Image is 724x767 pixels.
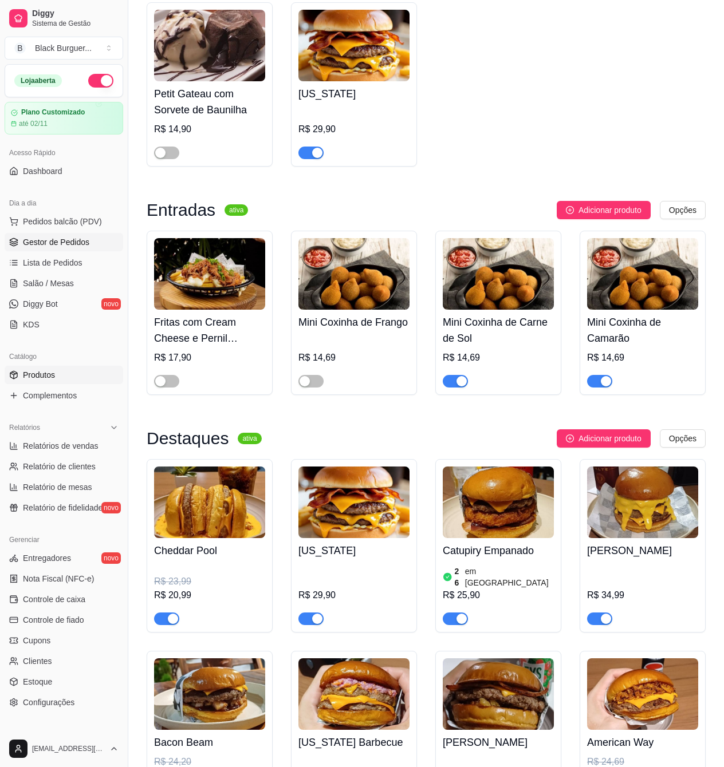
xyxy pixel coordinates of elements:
[23,594,85,605] span: Controle de caixa
[298,10,410,81] img: product-image
[23,655,52,667] span: Clientes
[154,658,265,730] img: product-image
[154,351,265,365] div: R$ 17,90
[154,10,265,81] img: product-image
[23,697,74,708] span: Configurações
[587,543,698,559] h4: [PERSON_NAME]
[154,575,265,588] div: R$ 23,99
[587,238,698,310] img: product-image
[443,658,554,730] img: product-image
[5,693,123,711] a: Configurações
[443,588,554,602] div: R$ 25,90
[154,238,265,310] img: product-image
[587,588,698,602] div: R$ 34,99
[5,162,123,180] a: Dashboard
[443,543,554,559] h4: Catupiry Empanado
[5,631,123,650] a: Cupons
[443,466,554,538] img: product-image
[9,423,40,432] span: Relatórios
[5,102,123,135] a: Plano Customizadoaté 02/11
[557,201,651,219] button: Adicionar produto
[14,42,26,54] span: B
[5,295,123,313] a: Diggy Botnovo
[5,386,123,405] a: Complementos
[23,236,89,248] span: Gestor de Pedidos
[32,9,119,19] span: Diggy
[23,216,102,227] span: Pedidos balcão (PDV)
[23,676,52,687] span: Estoque
[443,351,554,365] div: R$ 14,69
[23,369,55,381] span: Produtos
[32,19,119,28] span: Sistema de Gestão
[5,478,123,496] a: Relatório de mesas
[154,734,265,750] h4: Bacon Beam
[465,566,554,588] article: em [GEOGRAPHIC_DATA]
[669,432,697,445] span: Opções
[298,314,410,330] h4: Mini Coxinha de Frango
[443,238,554,310] img: product-image
[23,461,96,472] span: Relatório de clientes
[23,257,82,268] span: Lista de Pedidos
[5,5,123,32] a: DiggySistema de Gestão
[23,481,92,493] span: Relatório de mesas
[154,466,265,538] img: product-image
[5,315,123,334] a: KDS
[5,499,123,517] a: Relatório de fidelidadenovo
[587,351,698,365] div: R$ 14,69
[23,552,71,564] span: Entregadores
[455,566,463,588] article: 26
[5,194,123,212] div: Dia a dia
[5,590,123,608] a: Controle de caixa
[5,233,123,251] a: Gestor de Pedidos
[298,86,410,102] h4: [US_STATE]
[579,432,642,445] span: Adicionar produto
[660,201,706,219] button: Opções
[298,122,410,136] div: R$ 29,90
[35,42,92,54] div: Black Burguer ...
[5,611,123,629] a: Controle de fiado
[5,531,123,549] div: Gerenciar
[154,122,265,136] div: R$ 14,90
[19,119,48,128] article: até 02/11
[147,203,215,217] h3: Entradas
[23,298,58,310] span: Diggy Bot
[154,543,265,559] h4: Cheddar Pool
[298,658,410,730] img: product-image
[5,652,123,670] a: Clientes
[557,429,651,448] button: Adicionar produto
[225,204,248,216] sup: ativa
[5,274,123,292] a: Salão / Mesas
[298,351,410,365] div: R$ 14,69
[660,429,706,448] button: Opções
[23,614,84,626] span: Controle de fiado
[5,457,123,476] a: Relatório de clientes
[587,734,698,750] h4: American Way
[443,314,554,346] h4: Mini Coxinha de Carne de Sol
[5,735,123,762] button: [EMAIL_ADDRESS][DOMAIN_NAME]
[14,74,62,87] div: Loja aberta
[5,366,123,384] a: Produtos
[5,254,123,272] a: Lista de Pedidos
[298,466,410,538] img: product-image
[5,437,123,455] a: Relatórios de vendas
[154,314,265,346] h4: Fritas com Cream Cheese e Pernil Desfiado
[21,108,85,117] article: Plano Customizado
[443,734,554,750] h4: [PERSON_NAME]
[587,466,698,538] img: product-image
[238,433,261,444] sup: ativa
[298,238,410,310] img: product-image
[587,314,698,346] h4: Mini Coxinha de Camarão
[5,570,123,588] a: Nota Fiscal (NFC-e)
[23,165,62,177] span: Dashboard
[23,635,50,646] span: Cupons
[23,573,94,584] span: Nota Fiscal (NFC-e)
[298,588,410,602] div: R$ 29,90
[5,347,123,366] div: Catálogo
[154,588,265,602] div: R$ 20,99
[88,74,113,88] button: Alterar Status
[579,204,642,216] span: Adicionar produto
[5,144,123,162] div: Acesso Rápido
[566,206,574,214] span: plus-circle
[154,86,265,118] h4: Petit Gateau com Sorvete de Baunilha
[5,37,123,60] button: Select a team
